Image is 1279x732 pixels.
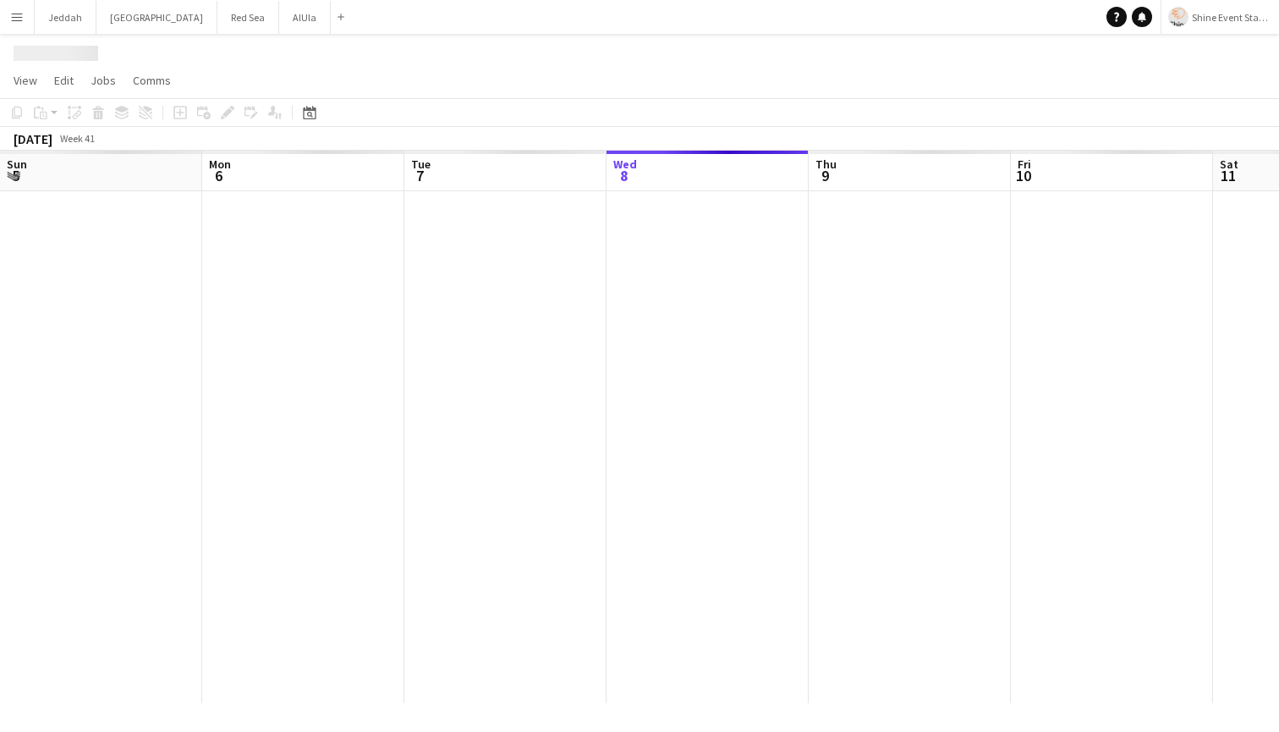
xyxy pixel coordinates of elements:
img: Logo [1168,7,1188,27]
span: 6 [206,166,231,185]
a: View [7,69,44,91]
span: 7 [409,166,431,185]
span: 8 [611,166,637,185]
button: Jeddah [35,1,96,34]
span: 9 [813,166,837,185]
span: Thu [815,157,837,172]
div: [DATE] [14,130,52,147]
span: Sat [1220,157,1238,172]
span: 10 [1015,166,1031,185]
span: Week 41 [56,132,98,145]
button: [GEOGRAPHIC_DATA] [96,1,217,34]
span: Edit [54,73,74,88]
a: Comms [126,69,178,91]
span: Fri [1018,157,1031,172]
span: Comms [133,73,171,88]
span: Shine Event Staffing [1192,11,1272,24]
span: 5 [4,166,27,185]
span: Tue [411,157,431,172]
span: Wed [613,157,637,172]
span: Sun [7,157,27,172]
button: AlUla [279,1,331,34]
span: 11 [1217,166,1238,185]
span: Mon [209,157,231,172]
span: Jobs [91,73,116,88]
a: Edit [47,69,80,91]
span: View [14,73,37,88]
button: Red Sea [217,1,279,34]
a: Jobs [84,69,123,91]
